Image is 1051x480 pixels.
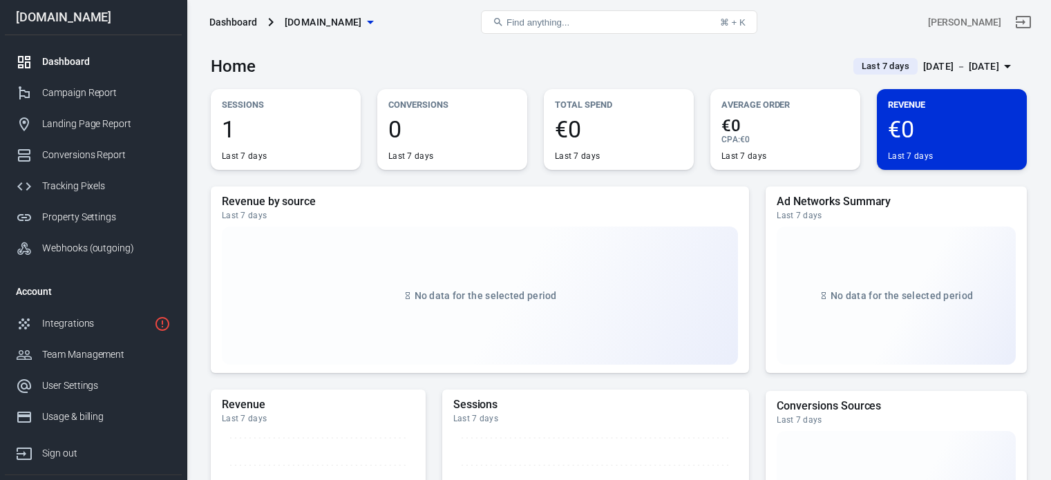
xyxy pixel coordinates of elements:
div: Last 7 days [388,151,433,162]
div: Sign out [42,446,171,461]
a: Integrations [5,308,182,339]
li: Account [5,275,182,308]
div: Last 7 days [222,413,415,424]
span: 1 [222,117,350,141]
div: Account id: TDMpudQw [928,15,1001,30]
div: Last 7 days [555,151,600,162]
button: [DOMAIN_NAME] [279,10,379,35]
div: Landing Page Report [42,117,171,131]
span: No data for the selected period [415,290,557,301]
span: €0 [555,117,683,141]
h5: Sessions [453,398,739,412]
div: [DOMAIN_NAME] [5,11,182,23]
h5: Ad Networks Summary [777,195,1016,209]
span: 0 [388,117,516,141]
p: Conversions [388,97,516,112]
a: Sign out [5,432,182,469]
div: Tracking Pixels [42,179,171,193]
div: Last 7 days [453,413,739,424]
span: velvee.net [285,14,362,31]
a: Dashboard [5,46,182,77]
div: Campaign Report [42,86,171,100]
div: Team Management [42,347,171,362]
span: Last 7 days [856,59,915,73]
h3: Home [211,57,256,76]
div: Last 7 days [721,151,766,162]
div: [DATE] － [DATE] [923,58,999,75]
div: ⌘ + K [720,17,746,28]
div: Dashboard [42,55,171,69]
div: Last 7 days [222,151,267,162]
p: Sessions [222,97,350,112]
p: Revenue [888,97,1016,112]
div: Integrations [42,316,149,331]
div: Webhooks (outgoing) [42,241,171,256]
a: Usage & billing [5,401,182,432]
button: Find anything...⌘ + K [481,10,757,34]
a: Webhooks (outgoing) [5,233,182,264]
a: Campaign Report [5,77,182,108]
div: User Settings [42,378,171,393]
a: User Settings [5,370,182,401]
span: CPA : [721,135,740,144]
button: Last 7 days[DATE] － [DATE] [842,55,1027,78]
h5: Revenue [222,398,415,412]
div: Usage & billing [42,410,171,424]
div: Last 7 days [888,151,933,162]
span: €0 [721,117,849,134]
div: Conversions Report [42,148,171,162]
span: Find anything... [506,17,569,28]
a: Tracking Pixels [5,171,182,202]
p: Total Spend [555,97,683,112]
span: No data for the selected period [831,290,973,301]
p: Average Order [721,97,849,112]
div: Last 7 days [222,210,738,221]
h5: Revenue by source [222,195,738,209]
div: Property Settings [42,210,171,224]
a: Landing Page Report [5,108,182,140]
svg: 1 networks not verified yet [154,316,171,332]
a: Property Settings [5,202,182,233]
span: €0 [740,135,750,144]
div: Last 7 days [777,210,1016,221]
a: Team Management [5,339,182,370]
div: Dashboard [209,15,257,29]
a: Conversions Report [5,140,182,171]
h5: Conversions Sources [777,399,1016,413]
div: Last 7 days [777,414,1016,425]
span: €0 [888,117,1016,141]
a: Sign out [1007,6,1040,39]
